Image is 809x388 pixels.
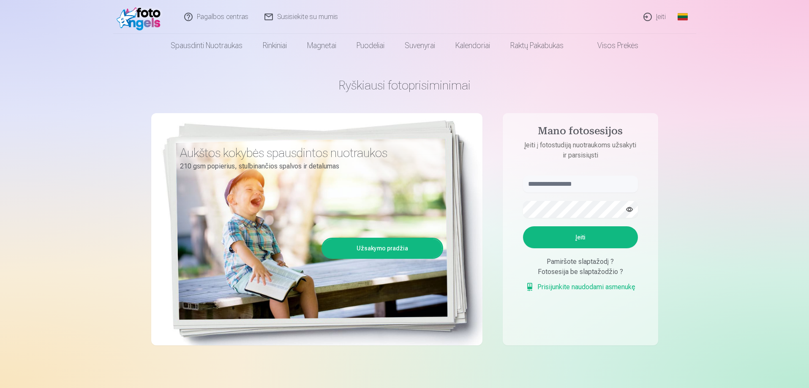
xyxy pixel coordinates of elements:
p: 210 gsm popierius, stulbinančios spalvos ir detalumas [180,160,437,172]
a: Magnetai [297,34,346,57]
a: Raktų pakabukas [500,34,574,57]
h3: Aukštos kokybės spausdintos nuotraukos [180,145,437,160]
h1: Ryškiausi fotoprisiminimai [151,78,658,93]
img: /fa2 [117,3,165,30]
a: Kalendoriai [445,34,500,57]
a: Suvenyrai [395,34,445,57]
a: Prisijunkite naudodami asmenukę [526,282,635,292]
a: Puodeliai [346,34,395,57]
h4: Mano fotosesijos [515,125,646,140]
p: Įeiti į fotostudiją nuotraukoms užsakyti ir parsisiųsti [515,140,646,160]
a: Užsakymo pradžia [323,239,442,258]
div: Pamiršote slaptažodį ? [523,257,638,267]
a: Spausdinti nuotraukas [161,34,253,57]
a: Rinkiniai [253,34,297,57]
a: Visos prekės [574,34,648,57]
div: Fotosesija be slaptažodžio ? [523,267,638,277]
button: Įeiti [523,226,638,248]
